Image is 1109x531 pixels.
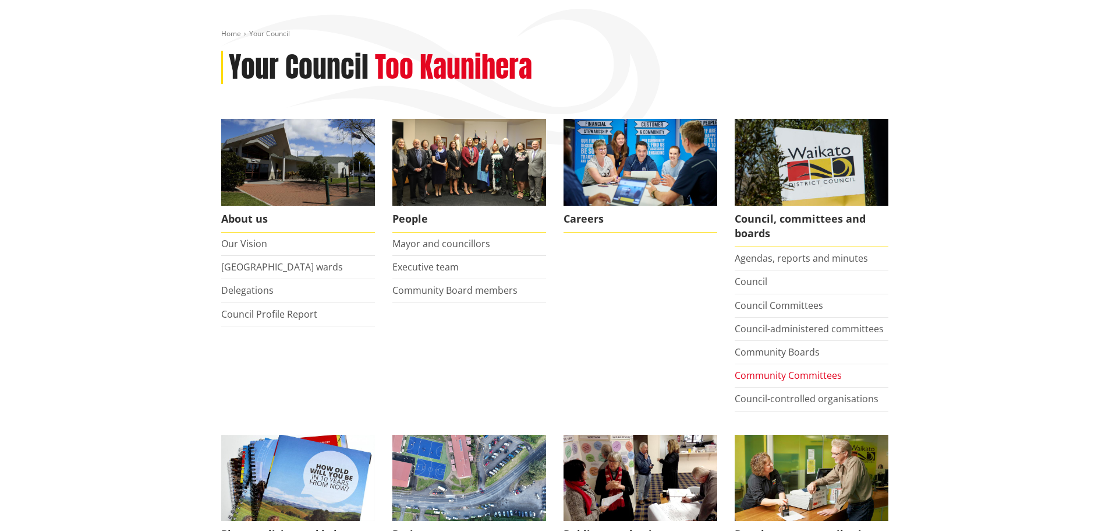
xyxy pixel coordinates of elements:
img: Waikato-District-Council-sign [735,119,888,206]
a: Council-administered committees [735,322,884,335]
img: Fees [735,435,888,522]
img: Long Term Plan [221,435,375,522]
a: 2022 Council People [392,119,546,233]
span: Careers [564,206,717,233]
img: DJI_0336 [392,435,546,522]
nav: breadcrumb [221,29,888,39]
a: Council-controlled organisations [735,392,878,405]
a: Home [221,29,241,38]
img: WDC Building 0015 [221,119,375,206]
a: Executive team [392,261,459,273]
a: Delegations [221,284,274,297]
span: Council, committees and boards [735,206,888,247]
span: Your Council [249,29,290,38]
a: Council Committees [735,299,823,312]
a: Community Board members [392,284,518,297]
a: Community Committees [735,369,842,382]
a: Community Boards [735,346,820,358]
span: People [392,206,546,233]
img: public-consultations [564,435,717,522]
a: [GEOGRAPHIC_DATA] wards [221,261,343,273]
a: Mayor and councillors [392,237,490,250]
a: Agendas, reports and minutes [735,252,868,265]
img: Office staff in meeting - Career page [564,119,717,206]
a: WDC Building 0015 About us [221,119,375,233]
span: About us [221,206,375,233]
iframe: Messenger Launcher [1055,482,1097,524]
h1: Your Council [229,51,369,85]
a: Our Vision [221,237,267,250]
h2: Too Kaunihera [375,51,532,85]
img: 2022 Council [392,119,546,206]
a: Council [735,275,767,288]
a: Waikato-District-Council-sign Council, committees and boards [735,119,888,247]
a: Careers [564,119,717,233]
a: Council Profile Report [221,308,317,321]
